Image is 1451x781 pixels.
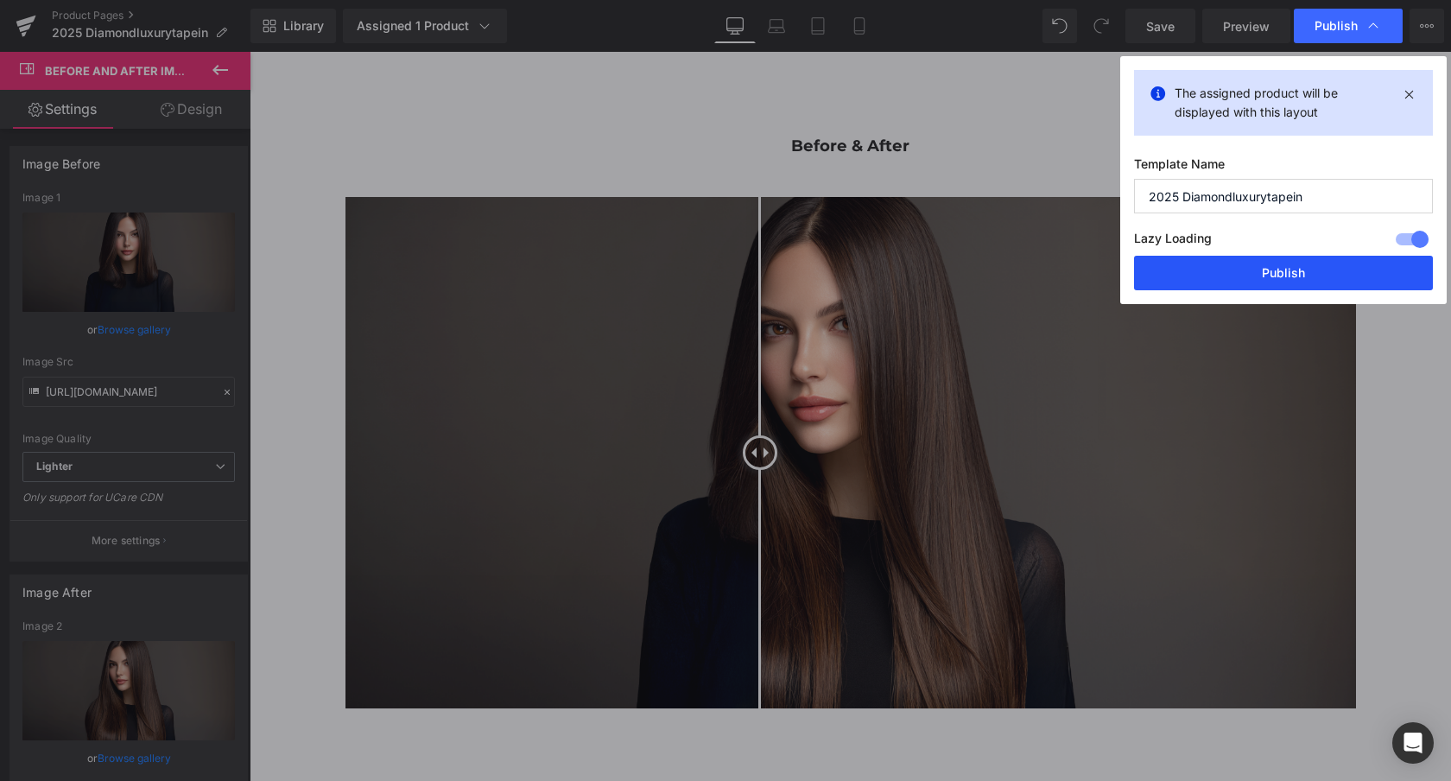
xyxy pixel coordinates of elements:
[96,85,1106,104] h2: Before & After
[1392,722,1434,764] div: Open Intercom Messenger
[1315,18,1358,34] span: Publish
[1134,256,1433,290] button: Publish
[1134,227,1212,256] label: Lazy Loading
[1175,84,1392,122] p: The assigned product will be displayed with this layout
[1134,156,1433,179] label: Template Name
